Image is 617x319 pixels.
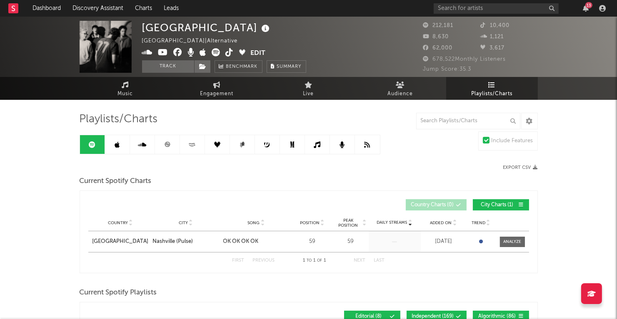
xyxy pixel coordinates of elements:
span: City [179,220,188,225]
div: [GEOGRAPHIC_DATA] [142,21,272,35]
button: Country Charts(0) [406,199,467,210]
div: OK OK OK OK [223,237,259,246]
button: City Charts(1) [473,199,529,210]
span: Playlists/Charts [471,89,512,99]
span: 10,400 [480,23,510,28]
button: Previous [253,258,275,263]
span: to [307,259,312,262]
span: Live [303,89,314,99]
div: Include Features [492,136,533,146]
button: Next [354,258,366,263]
a: Playlists/Charts [446,77,538,100]
input: Search for artists [434,3,559,14]
a: Audience [355,77,446,100]
span: Algorithmic ( 86 ) [478,314,517,319]
a: [GEOGRAPHIC_DATA] [92,237,149,246]
input: Search Playlists/Charts [416,113,520,129]
span: Music [117,89,133,99]
div: [DATE] [423,237,465,246]
button: Track [142,60,194,73]
div: [GEOGRAPHIC_DATA] | Alternative [142,36,247,46]
button: Export CSV [503,165,538,170]
div: 13 [585,2,592,8]
a: Nashville (Pulse) [153,237,219,246]
div: 1 1 1 [292,256,337,266]
span: Current Spotify Charts [80,176,152,186]
span: of [317,259,322,262]
span: 678,522 Monthly Listeners [423,57,506,62]
span: 1,121 [480,34,504,40]
span: Added On [430,220,452,225]
span: Independent ( 169 ) [412,314,454,319]
button: 13 [583,5,589,12]
span: 212,181 [423,23,454,28]
span: 62,000 [423,45,453,51]
span: Audience [387,89,413,99]
span: Peak Position [335,218,362,228]
div: 59 [294,237,331,246]
div: Nashville (Pulse) [153,237,193,246]
button: First [232,258,245,263]
span: 3,617 [480,45,505,51]
span: Daily Streams [377,220,407,226]
span: Benchmark [226,62,258,72]
button: Last [374,258,385,263]
button: Summary [267,60,306,73]
a: OK OK OK OK [223,237,290,246]
span: Summary [277,64,302,69]
button: Edit [251,48,266,59]
span: Country Charts ( 0 ) [411,203,454,208]
a: Engagement [171,77,263,100]
a: Live [263,77,355,100]
span: 8,630 [423,34,449,40]
a: Benchmark [215,60,262,73]
div: 59 [335,237,367,246]
span: Song [248,220,260,225]
span: Trend [472,220,485,225]
span: Editorial ( 8 ) [350,314,388,319]
span: City Charts ( 1 ) [478,203,517,208]
span: Engagement [200,89,234,99]
a: Music [80,77,171,100]
span: Current Spotify Playlists [80,288,157,298]
span: Country [108,220,128,225]
span: Position [300,220,320,225]
span: Jump Score: 35.3 [423,67,472,72]
span: Playlists/Charts [80,114,158,124]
